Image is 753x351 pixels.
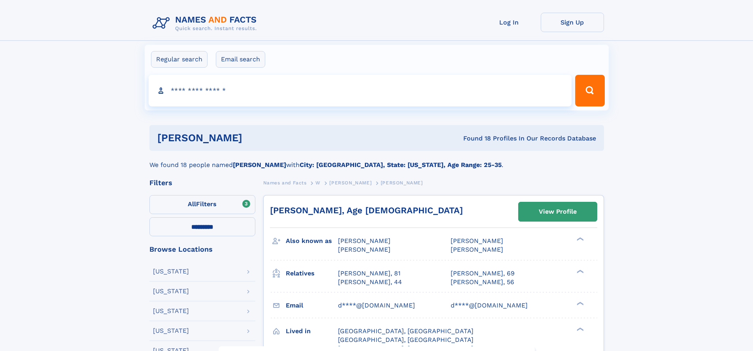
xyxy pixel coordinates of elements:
[286,234,338,248] h3: Also known as
[149,195,255,214] label: Filters
[338,237,391,245] span: [PERSON_NAME]
[575,75,604,106] button: Search Button
[338,246,391,253] span: [PERSON_NAME]
[338,269,400,278] a: [PERSON_NAME], 81
[149,13,263,34] img: Logo Names and Facts
[188,200,196,208] span: All
[575,326,584,332] div: ❯
[233,161,286,169] b: [PERSON_NAME]
[153,308,189,314] div: [US_STATE]
[451,278,514,286] a: [PERSON_NAME], 56
[286,299,338,312] h3: Email
[153,328,189,334] div: [US_STATE]
[329,180,372,186] span: [PERSON_NAME]
[153,268,189,275] div: [US_STATE]
[381,180,423,186] span: [PERSON_NAME]
[451,246,503,253] span: [PERSON_NAME]
[157,133,353,143] h1: [PERSON_NAME]
[315,180,321,186] span: W
[575,237,584,242] div: ❯
[286,267,338,280] h3: Relatives
[151,51,208,68] label: Regular search
[216,51,265,68] label: Email search
[300,161,502,169] b: City: [GEOGRAPHIC_DATA], State: [US_STATE], Age Range: 25-35
[451,269,515,278] a: [PERSON_NAME], 69
[338,278,402,286] a: [PERSON_NAME], 44
[451,237,503,245] span: [PERSON_NAME]
[338,327,474,335] span: [GEOGRAPHIC_DATA], [GEOGRAPHIC_DATA]
[149,246,255,253] div: Browse Locations
[575,269,584,274] div: ❯
[338,336,474,343] span: [GEOGRAPHIC_DATA], [GEOGRAPHIC_DATA]
[329,178,372,188] a: [PERSON_NAME]
[263,178,307,188] a: Names and Facts
[519,202,597,221] a: View Profile
[153,288,189,294] div: [US_STATE]
[539,203,577,221] div: View Profile
[149,75,572,106] input: search input
[541,13,604,32] a: Sign Up
[315,178,321,188] a: W
[286,324,338,338] h3: Lived in
[149,151,604,170] div: We found 18 people named with .
[477,13,541,32] a: Log In
[270,205,463,215] a: [PERSON_NAME], Age [DEMOGRAPHIC_DATA]
[149,179,255,186] div: Filters
[353,134,596,143] div: Found 18 Profiles In Our Records Database
[575,301,584,306] div: ❯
